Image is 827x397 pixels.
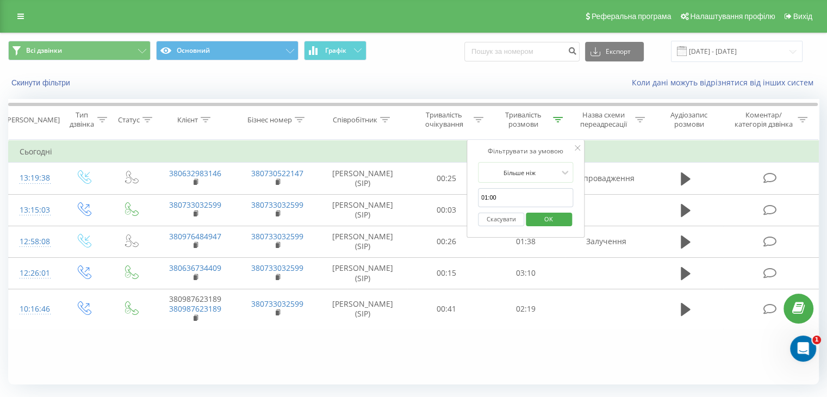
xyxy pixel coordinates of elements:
[169,231,221,241] a: 380976484947
[247,115,292,125] div: Бізнес номер
[20,168,48,189] div: 13:19:38
[486,226,565,257] td: 01:38
[169,168,221,178] a: 380632983146
[20,263,48,284] div: 12:26:01
[251,263,303,273] a: 380733032599
[169,263,221,273] a: 380636734409
[319,226,407,257] td: [PERSON_NAME] (SIP)
[177,115,198,125] div: Клієнт
[585,42,644,61] button: Експорт
[690,12,775,21] span: Налаштування профілю
[118,115,140,125] div: Статус
[478,188,574,207] input: 00:00
[731,110,795,129] div: Коментар/категорія дзвінка
[657,110,721,129] div: Аудіозапис розмови
[533,210,564,227] span: OK
[793,12,812,21] span: Вихід
[565,226,647,257] td: Залучення
[407,289,486,330] td: 00:41
[319,194,407,226] td: [PERSON_NAME] (SIP)
[464,42,580,61] input: Пошук за номером
[319,257,407,289] td: [PERSON_NAME] (SIP)
[592,12,671,21] span: Реферальна програма
[478,146,574,157] div: Фільтрувати за умовою
[251,231,303,241] a: 380733032599
[20,299,48,320] div: 10:16:46
[251,299,303,309] a: 380733032599
[251,200,303,210] a: 380733032599
[304,41,366,60] button: Графік
[154,289,236,330] td: 380987623189
[526,213,572,226] button: OK
[486,257,565,289] td: 03:10
[407,163,486,194] td: 00:25
[790,336,816,362] iframe: Intercom live chat
[417,110,471,129] div: Тривалість очікування
[325,47,346,54] span: Графік
[9,141,819,163] td: Сьогодні
[407,226,486,257] td: 00:26
[69,110,94,129] div: Тип дзвінка
[156,41,299,60] button: Основний
[407,194,486,226] td: 00:03
[407,257,486,289] td: 00:15
[20,231,48,252] div: 12:58:08
[169,200,221,210] a: 380733032599
[8,41,151,60] button: Всі дзвінки
[565,163,647,194] td: Впровадження
[496,110,550,129] div: Тривалість розмови
[632,77,819,88] a: Коли дані можуть відрізнятися вiд інших систем
[319,289,407,330] td: [PERSON_NAME] (SIP)
[486,289,565,330] td: 02:19
[251,168,303,178] a: 380730522147
[812,336,821,344] span: 1
[333,115,377,125] div: Співробітник
[8,78,76,88] button: Скинути фільтри
[575,110,632,129] div: Назва схеми переадресації
[5,115,60,125] div: [PERSON_NAME]
[169,303,221,314] a: 380987623189
[20,200,48,221] div: 13:15:03
[26,46,62,55] span: Всі дзвінки
[478,213,524,226] button: Скасувати
[319,163,407,194] td: [PERSON_NAME] (SIP)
